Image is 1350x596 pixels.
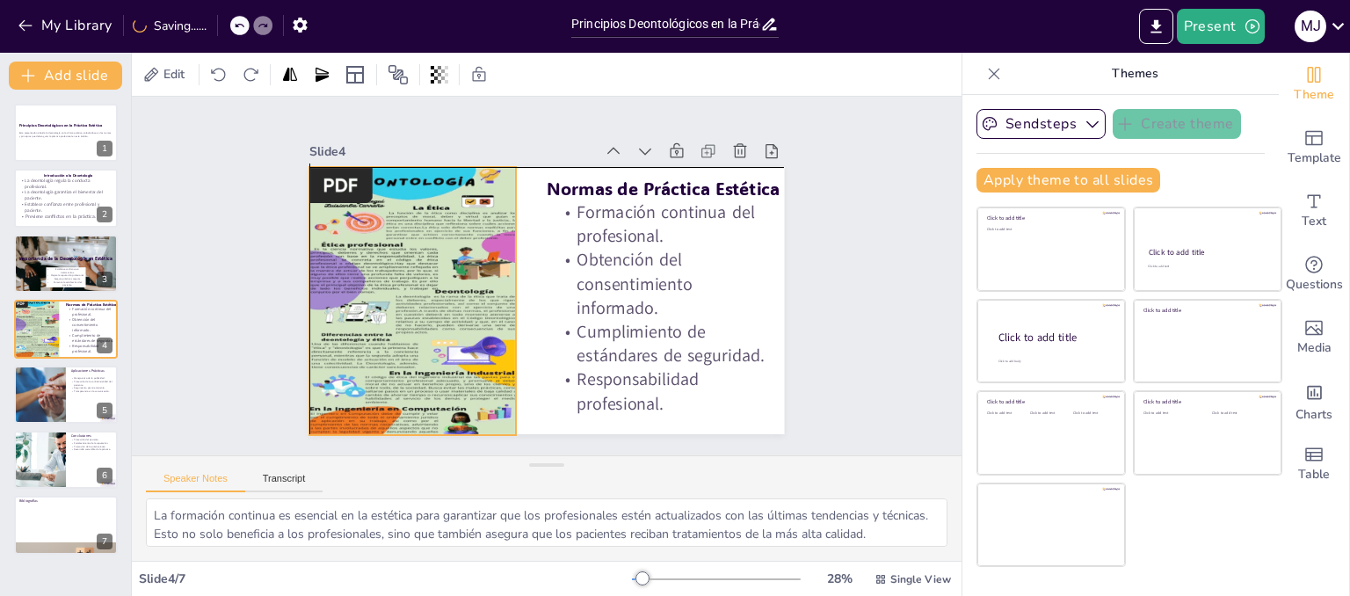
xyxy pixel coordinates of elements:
div: Click to add title [987,398,1113,405]
p: Themes [1008,53,1261,95]
p: Mejora la reputación profesional. [46,273,85,277]
span: Table [1298,465,1330,484]
span: Template [1288,149,1341,168]
div: 4 [97,338,112,353]
div: Click to add title [998,330,1111,345]
div: 1 [14,104,118,162]
div: 2 [97,207,112,222]
div: Click to add title [1143,398,1269,405]
div: 5 [97,403,112,418]
p: Responsabilidad profesional. [555,367,774,415]
button: Sendsteps [976,109,1106,139]
p: Obtención del consentimiento informado. [68,317,116,333]
div: 3 [97,272,112,287]
p: Introducción a la Deontología [22,173,115,178]
p: Aplicaciones Prácticas [71,368,112,374]
button: Export to PowerPoint [1139,9,1173,44]
p: Seguimiento post-tratamiento. [71,386,112,389]
button: Speaker Notes [146,473,245,492]
div: Click to add text [1030,411,1070,416]
button: My Library [13,11,120,40]
span: Single View [890,572,951,586]
p: Obtención del consentimiento informado. [555,248,774,320]
span: Text [1302,212,1326,231]
div: Click to add title [1149,247,1266,258]
div: M j [1295,11,1326,42]
div: 4 [14,300,118,358]
div: Slide 4 [309,143,594,160]
span: Theme [1294,85,1334,105]
div: Add images, graphics, shapes or video [1279,306,1349,369]
span: Questions [1286,275,1343,294]
p: Principios Deontológicos en la Práctica Estética [19,123,112,128]
p: Establece confianza en tratamientos. [46,267,85,273]
div: Click to add text [1148,265,1265,269]
p: Cumplimiento de estándares de seguridad. [68,333,116,344]
div: Slide 4 / 7 [139,571,632,587]
div: Click to add text [1073,411,1113,416]
div: 6 [14,431,118,489]
p: Asegura prácticas seguras. [46,277,85,280]
div: Get real-time input from your audience [1279,243,1349,306]
div: 3 [14,235,118,293]
p: Transparencia en la comunicación. [71,389,112,393]
p: La deontología regula la conducta profesional. [19,177,112,189]
span: Media [1297,338,1332,358]
div: 1 [97,141,112,156]
div: 7 [14,496,118,554]
p: Fomenta la satisfacción del paciente. [46,280,85,287]
textarea: La formación continua es esencial en la estética para garantizar que los profesionales estén actu... [146,498,947,547]
p: Responsabilidad profesional. [68,344,116,354]
div: 7 [97,534,112,549]
div: Click to add text [1143,411,1199,416]
p: Importancia de la Deontología en Estética [19,255,112,261]
div: Saving...... [133,18,207,34]
input: Insert title [571,11,760,37]
button: Transcript [245,473,323,492]
div: Change the overall theme [1279,53,1349,116]
p: Manejo ético de la publicidad. [71,376,112,380]
p: Normas de Práctica Estética [547,176,855,200]
span: Position [388,64,409,85]
span: Charts [1296,405,1332,425]
button: M j [1295,9,1326,44]
span: Edit [160,66,188,83]
p: Fortalecimiento de la reputación. [71,441,112,445]
button: Add slide [9,62,122,90]
div: 2 [14,169,118,227]
p: Protección de la confidencialidad del paciente. [71,380,112,386]
button: Create theme [1113,109,1241,139]
div: Click to add text [1212,411,1267,416]
p: Normas de Práctica Estética [66,302,134,307]
p: Bibliografías [19,499,112,505]
p: Esta presentación aborda la deontología en la clínica estética, enfocándose en las normas y princ... [19,132,112,138]
p: Desarrollo sostenible de la práctica. [71,448,112,452]
div: Add ready made slides [1279,116,1349,179]
div: Add text boxes [1279,179,1349,243]
button: Apply theme to all slides [976,168,1160,193]
div: Click to add text [987,411,1027,416]
div: 28 % [818,571,860,587]
div: Layout [341,61,369,89]
p: Promoción de la práctica ética. [71,445,112,448]
p: La deontología garantiza el bienestar del paciente. [19,189,112,201]
p: Formación continua del profesional. [68,307,116,317]
div: 5 [14,366,118,424]
div: Add a table [1279,432,1349,496]
p: Establece confianza entre profesional y paciente. [19,201,112,214]
div: Click to add text [987,228,1113,232]
p: Conclusiones [71,433,112,439]
p: Cumplimiento de estándares de seguridad. [555,320,774,367]
p: Formación continua del profesional. [555,200,774,248]
div: Add charts and graphs [1279,369,1349,432]
div: Click to add body [998,359,1109,363]
div: Click to add title [987,214,1113,222]
p: Previene conflictos en la práctica. [19,213,112,220]
p: Protección del paciente. [71,439,112,442]
button: Present [1177,9,1265,44]
div: 6 [97,468,112,483]
div: Click to add title [1143,307,1269,314]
